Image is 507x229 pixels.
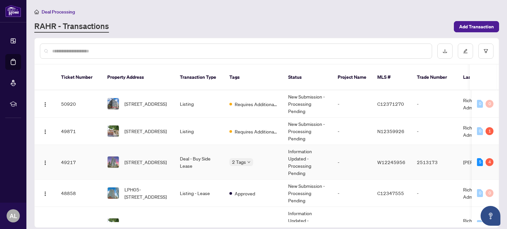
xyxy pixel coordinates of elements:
img: thumbnail-img [108,187,119,199]
button: Logo [40,188,51,198]
td: 50920 [56,90,102,118]
th: Tags [224,65,283,90]
span: [STREET_ADDRESS] [124,220,167,228]
td: Listing [175,90,224,118]
button: edit [458,43,473,59]
th: Trade Number [412,65,458,90]
span: Add Transaction [459,21,494,32]
span: filter [484,49,488,53]
a: RAHR - Transactions [34,21,109,33]
span: [STREET_ADDRESS] [124,158,167,166]
span: [STREET_ADDRESS] [124,128,167,135]
div: 0 [477,220,483,228]
td: 49871 [56,118,102,145]
div: 4 [486,158,493,166]
th: Ticket Number [56,65,102,90]
img: Logo [43,102,48,107]
td: - [332,145,372,180]
img: Logo [43,129,48,134]
td: Listing [175,118,224,145]
td: - [332,90,372,118]
img: Logo [43,160,48,165]
span: C12371270 [377,101,404,107]
div: 0 [486,189,493,197]
span: home [34,10,39,14]
span: Requires Additional Docs [235,100,278,108]
td: 2513173 [412,145,458,180]
span: Cancelled [235,221,255,228]
img: thumbnail-img [108,98,119,109]
button: filter [478,43,493,59]
span: LPH05-[STREET_ADDRESS] [124,186,169,200]
td: Deal - Buy Side Lease [175,145,224,180]
img: thumbnail-img [108,126,119,137]
th: Project Name [332,65,372,90]
span: Requires Additional Docs [235,128,278,135]
td: - [412,118,458,145]
div: 1 [486,127,493,135]
span: AL [10,211,17,220]
td: Information Updated - Processing Pending [283,145,332,180]
span: download [443,49,447,53]
span: down [247,160,251,164]
td: New Submission - Processing Pending [283,118,332,145]
td: - [332,180,372,207]
span: 2 Tags [232,158,246,166]
div: 5 [477,158,483,166]
th: Transaction Type [175,65,224,90]
td: 48858 [56,180,102,207]
span: N12311932 [377,221,404,227]
img: logo [5,5,21,17]
div: 0 [477,189,483,197]
button: Add Transaction [454,21,499,32]
td: Listing - Lease [175,180,224,207]
button: Logo [40,99,51,109]
img: thumbnail-img [108,157,119,168]
span: N12359926 [377,128,404,134]
div: 0 [477,127,483,135]
span: edit [463,49,468,53]
td: New Submission - Processing Pending [283,90,332,118]
td: New Submission - Processing Pending [283,180,332,207]
td: 49217 [56,145,102,180]
span: [STREET_ADDRESS] [124,100,167,107]
span: Approved [235,190,255,197]
img: Logo [43,191,48,196]
button: Logo [40,126,51,136]
span: W12245956 [377,159,405,165]
span: Deal Processing [42,9,75,15]
button: Logo [40,157,51,167]
div: 0 [477,100,483,108]
th: Status [283,65,332,90]
button: download [437,43,453,59]
th: Property Address [102,65,175,90]
td: - [412,180,458,207]
button: Open asap [481,206,500,226]
div: 0 [486,100,493,108]
td: - [332,118,372,145]
th: MLS # [372,65,412,90]
span: C12347555 [377,190,404,196]
td: - [412,90,458,118]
